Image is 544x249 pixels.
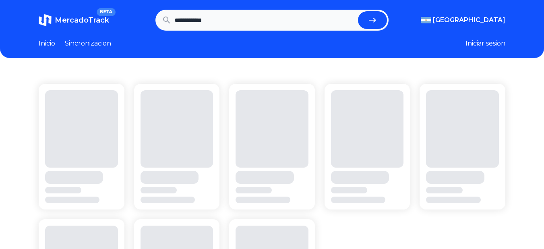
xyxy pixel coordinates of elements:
[465,39,505,48] button: Iniciar sesion
[39,39,55,48] a: Inicio
[39,14,109,27] a: MercadoTrackBETA
[65,39,111,48] a: Sincronizacion
[39,14,52,27] img: MercadoTrack
[433,15,505,25] span: [GEOGRAPHIC_DATA]
[421,15,505,25] button: [GEOGRAPHIC_DATA]
[55,16,109,25] span: MercadoTrack
[421,17,431,23] img: Argentina
[97,8,116,16] span: BETA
